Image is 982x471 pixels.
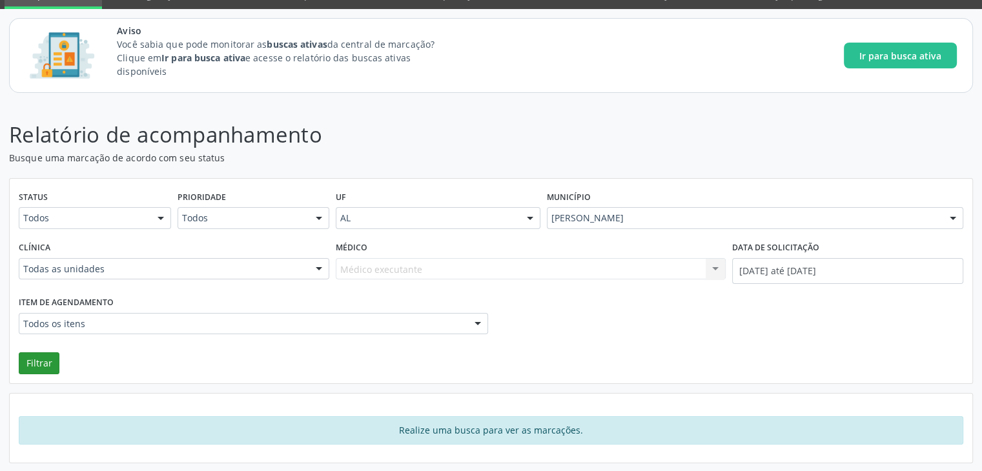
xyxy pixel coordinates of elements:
input: Selecione um intervalo [732,258,963,284]
span: Todos [23,212,145,225]
p: Relatório de acompanhamento [9,119,684,151]
label: Prioridade [178,188,226,208]
label: Data de Solicitação [732,238,819,258]
label: Clínica [19,238,50,258]
span: Todos [182,212,303,225]
label: Status [19,188,48,208]
label: Município [547,188,591,208]
button: Filtrar [19,352,59,374]
span: Ir para busca ativa [859,49,941,63]
span: Todos os itens [23,317,462,330]
span: Todas as unidades [23,263,303,276]
span: Aviso [117,24,458,37]
span: AL [340,212,514,225]
strong: Ir para busca ativa [161,52,245,64]
label: Médico [336,238,367,258]
label: Item de agendamento [19,293,114,313]
img: Imagem de CalloutCard [25,26,99,85]
span: [PERSON_NAME] [551,212,937,225]
p: Busque uma marcação de acordo com seu status [9,151,684,165]
label: UF [336,188,346,208]
button: Ir para busca ativa [844,43,957,68]
strong: buscas ativas [267,38,327,50]
p: Você sabia que pode monitorar as da central de marcação? Clique em e acesse o relatório das busca... [117,37,458,78]
div: Realize uma busca para ver as marcações. [19,416,963,445]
